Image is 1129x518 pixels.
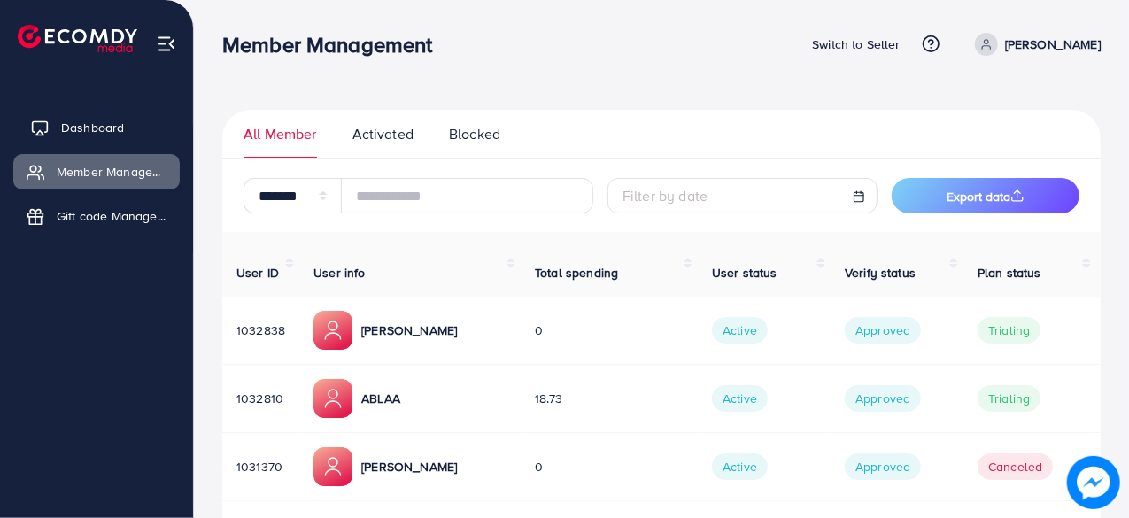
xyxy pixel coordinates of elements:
[712,385,768,412] span: Active
[978,317,1040,344] span: trialing
[712,453,768,480] span: Active
[622,186,708,205] span: Filter by date
[18,25,137,52] img: logo
[236,458,282,475] span: 1031370
[845,385,921,412] span: Approved
[535,458,543,475] span: 0
[313,447,352,486] img: ic-member-manager.00abd3e0.svg
[236,264,279,282] span: User ID
[222,32,447,58] h3: Member Management
[244,124,317,144] span: All Member
[978,264,1041,282] span: Plan status
[845,317,921,344] span: Approved
[978,385,1040,412] span: trialing
[535,390,562,407] span: 18.73
[156,34,176,54] img: menu
[1005,34,1101,55] p: [PERSON_NAME]
[57,163,166,181] span: Member Management
[236,321,285,339] span: 1032838
[812,34,901,55] p: Switch to Seller
[13,154,180,189] a: Member Management
[892,178,1079,213] button: Export data
[313,379,352,418] img: ic-member-manager.00abd3e0.svg
[57,207,166,225] span: Gift code Management
[535,264,618,282] span: Total spending
[978,453,1053,480] span: canceled
[845,453,921,480] span: Approved
[13,110,180,145] a: Dashboard
[712,317,768,344] span: Active
[352,124,414,144] span: Activated
[449,124,500,144] span: Blocked
[61,119,124,136] span: Dashboard
[1067,456,1120,509] img: image
[13,198,180,234] a: Gift code Management
[968,33,1101,56] a: [PERSON_NAME]
[236,390,283,407] span: 1032810
[361,456,457,477] p: [PERSON_NAME]
[361,320,457,341] p: [PERSON_NAME]
[361,388,400,409] p: ABLAA
[845,264,916,282] span: Verify status
[313,264,365,282] span: User info
[947,188,1025,205] span: Export data
[535,321,543,339] span: 0
[712,264,777,282] span: User status
[313,311,352,350] img: ic-member-manager.00abd3e0.svg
